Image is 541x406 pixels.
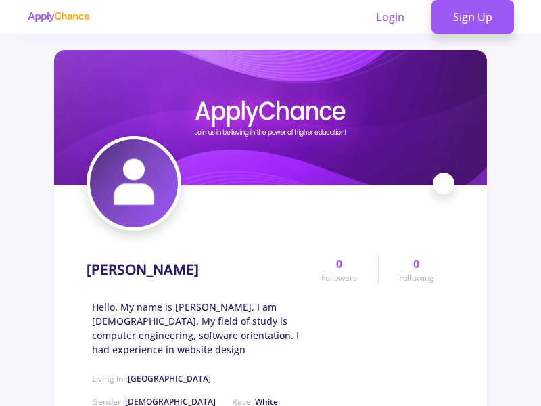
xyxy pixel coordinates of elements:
span: Living in : [92,373,211,384]
img: applychance logo text only [27,12,90,22]
a: 0Following [378,256,454,284]
h1: [PERSON_NAME] [87,261,199,278]
span: Following [399,272,434,284]
span: 0 [336,256,342,272]
a: 0Followers [301,256,377,284]
img: zahra Darvishicover image [54,50,487,185]
span: Followers [321,272,357,284]
span: 0 [413,256,419,272]
img: zahra Darvishiavatar [90,139,178,227]
span: Hello. My name is [PERSON_NAME], I am [DEMOGRAPHIC_DATA]. My field of study is computer engineeri... [92,300,301,357]
span: [GEOGRAPHIC_DATA] [128,373,211,384]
